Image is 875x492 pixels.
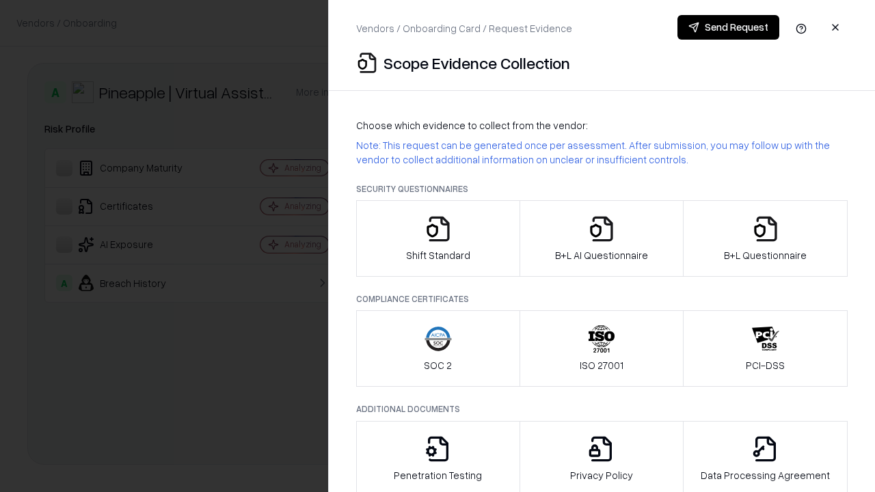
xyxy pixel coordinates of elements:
p: Compliance Certificates [356,293,848,305]
p: Penetration Testing [394,468,482,482]
p: Vendors / Onboarding Card / Request Evidence [356,21,572,36]
p: Choose which evidence to collect from the vendor: [356,118,848,133]
p: PCI-DSS [746,358,785,372]
p: B+L Questionnaire [724,248,807,262]
p: B+L AI Questionnaire [555,248,648,262]
p: Security Questionnaires [356,183,848,195]
p: Scope Evidence Collection [383,52,570,74]
p: SOC 2 [424,358,452,372]
p: Shift Standard [406,248,470,262]
p: Privacy Policy [570,468,633,482]
button: Send Request [677,15,779,40]
button: B+L Questionnaire [683,200,848,277]
p: ISO 27001 [580,358,623,372]
p: Additional Documents [356,403,848,415]
button: Shift Standard [356,200,520,277]
p: Note: This request can be generated once per assessment. After submission, you may follow up with... [356,138,848,167]
p: Data Processing Agreement [701,468,830,482]
button: B+L AI Questionnaire [520,200,684,277]
button: ISO 27001 [520,310,684,387]
button: SOC 2 [356,310,520,387]
button: PCI-DSS [683,310,848,387]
